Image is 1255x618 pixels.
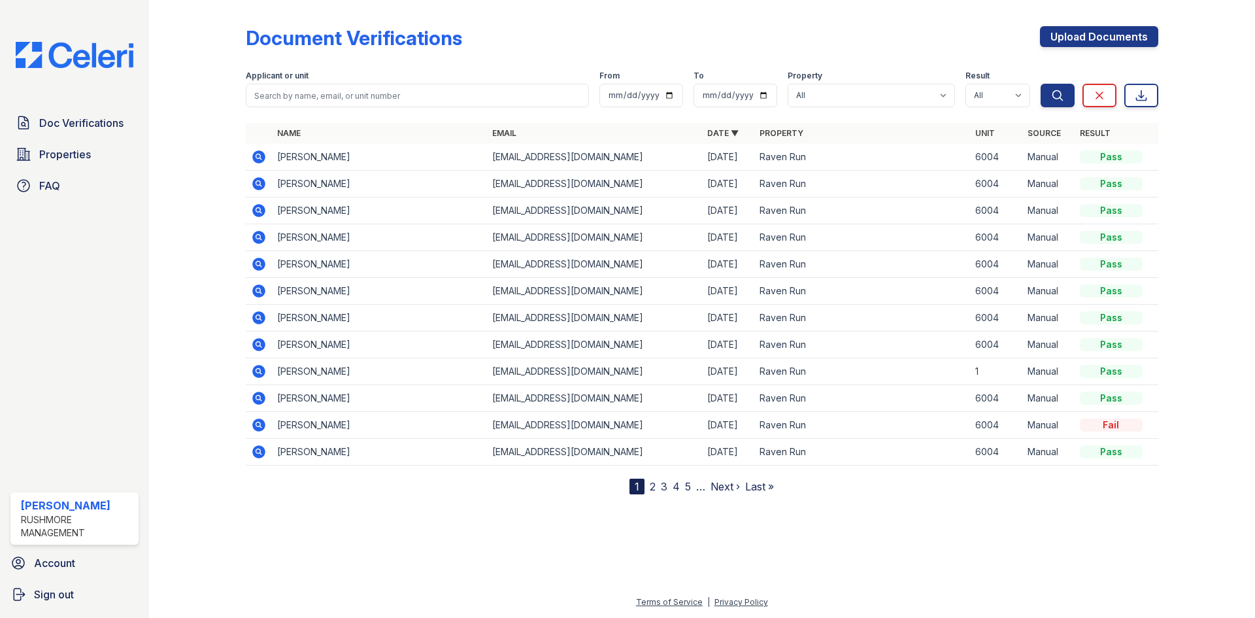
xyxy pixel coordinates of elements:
label: From [599,71,620,81]
td: Manual [1022,251,1075,278]
td: [PERSON_NAME] [272,224,487,251]
span: Doc Verifications [39,115,124,131]
td: [PERSON_NAME] [272,385,487,412]
td: [PERSON_NAME] [272,251,487,278]
td: [PERSON_NAME] [272,412,487,439]
a: 5 [685,480,691,493]
a: 2 [650,480,656,493]
td: [EMAIL_ADDRESS][DOMAIN_NAME] [487,144,702,171]
div: Pass [1080,392,1143,405]
a: 3 [661,480,667,493]
td: 6004 [970,171,1022,197]
td: 6004 [970,251,1022,278]
td: Raven Run [754,251,969,278]
td: 1 [970,358,1022,385]
td: Manual [1022,144,1075,171]
td: Manual [1022,197,1075,224]
td: [PERSON_NAME] [272,144,487,171]
span: FAQ [39,178,60,194]
a: Source [1028,128,1061,138]
div: Fail [1080,419,1143,432]
td: [EMAIL_ADDRESS][DOMAIN_NAME] [487,332,702,358]
td: 6004 [970,144,1022,171]
span: Sign out [34,587,74,602]
td: Raven Run [754,385,969,412]
a: Last » [745,480,774,493]
div: Pass [1080,338,1143,351]
div: Rushmore Management [21,513,133,540]
td: [PERSON_NAME] [272,439,487,466]
a: Result [1080,128,1111,138]
td: Raven Run [754,439,969,466]
a: Upload Documents [1040,26,1158,47]
div: | [707,597,710,607]
div: Pass [1080,311,1143,324]
div: Pass [1080,231,1143,244]
div: Pass [1080,365,1143,378]
td: [EMAIL_ADDRESS][DOMAIN_NAME] [487,251,702,278]
button: Sign out [5,581,144,608]
td: [EMAIL_ADDRESS][DOMAIN_NAME] [487,305,702,332]
td: [PERSON_NAME] [272,305,487,332]
td: [EMAIL_ADDRESS][DOMAIN_NAME] [487,439,702,466]
td: Manual [1022,332,1075,358]
a: FAQ [10,173,139,199]
td: Raven Run [754,144,969,171]
td: [DATE] [702,412,754,439]
td: Raven Run [754,332,969,358]
td: [DATE] [702,224,754,251]
span: … [696,479,705,494]
td: [DATE] [702,385,754,412]
td: 6004 [970,305,1022,332]
a: Property [760,128,803,138]
div: Document Verifications [246,26,462,50]
td: [PERSON_NAME] [272,332,487,358]
img: CE_Logo_Blue-a8612792a0a2168367f1c8372b55b34899dd931a85d93a1a3d3e32e68fde9ad4.png [5,42,144,68]
div: 1 [629,479,644,494]
td: [EMAIL_ADDRESS][DOMAIN_NAME] [487,197,702,224]
td: 6004 [970,439,1022,466]
a: Next › [711,480,740,493]
td: [DATE] [702,332,754,358]
td: Manual [1022,224,1075,251]
div: Pass [1080,445,1143,458]
a: Terms of Service [636,597,703,607]
td: [DATE] [702,278,754,305]
td: 6004 [970,224,1022,251]
td: Manual [1022,278,1075,305]
a: Email [492,128,516,138]
td: Raven Run [754,197,969,224]
td: Raven Run [754,358,969,385]
a: Doc Verifications [10,110,139,136]
span: Properties [39,146,91,162]
td: [EMAIL_ADDRESS][DOMAIN_NAME] [487,278,702,305]
td: [DATE] [702,171,754,197]
td: [EMAIL_ADDRESS][DOMAIN_NAME] [487,171,702,197]
td: Manual [1022,305,1075,332]
td: 6004 [970,332,1022,358]
td: Raven Run [754,171,969,197]
label: To [694,71,704,81]
td: [PERSON_NAME] [272,278,487,305]
label: Result [965,71,990,81]
input: Search by name, email, or unit number [246,84,589,107]
label: Applicant or unit [246,71,309,81]
td: [PERSON_NAME] [272,171,487,197]
td: [DATE] [702,439,754,466]
td: [DATE] [702,358,754,385]
td: [DATE] [702,251,754,278]
td: Manual [1022,358,1075,385]
div: Pass [1080,150,1143,163]
td: [EMAIL_ADDRESS][DOMAIN_NAME] [487,385,702,412]
td: [EMAIL_ADDRESS][DOMAIN_NAME] [487,358,702,385]
td: [DATE] [702,197,754,224]
td: 6004 [970,412,1022,439]
a: Name [277,128,301,138]
div: [PERSON_NAME] [21,498,133,513]
td: 6004 [970,278,1022,305]
td: [PERSON_NAME] [272,197,487,224]
a: Privacy Policy [714,597,768,607]
a: Account [5,550,144,576]
td: [DATE] [702,305,754,332]
td: 6004 [970,385,1022,412]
